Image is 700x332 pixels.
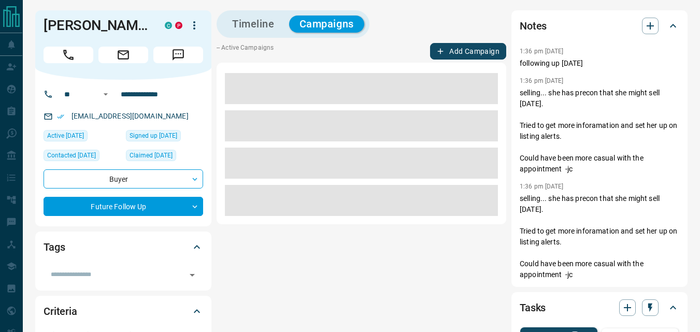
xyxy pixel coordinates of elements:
[72,112,189,120] a: [EMAIL_ADDRESS][DOMAIN_NAME]
[47,150,96,161] span: Contacted [DATE]
[57,113,64,120] svg: Email Verified
[222,16,285,33] button: Timeline
[430,43,506,60] button: Add Campaign
[44,169,203,189] div: Buyer
[175,22,182,29] div: property.ca
[153,47,203,63] span: Message
[520,88,679,175] p: selling... she has precon that she might sell [DATE]. Tried to get more inforamation and set her ...
[99,88,112,100] button: Open
[520,48,564,55] p: 1:36 pm [DATE]
[98,47,148,63] span: Email
[520,299,546,316] h2: Tasks
[520,295,679,320] div: Tasks
[126,130,203,145] div: Sat Jun 12 2021
[44,150,121,164] div: Thu May 08 2025
[165,22,172,29] div: condos.ca
[44,17,149,34] h1: [PERSON_NAME]
[44,239,65,255] h2: Tags
[47,131,84,141] span: Active [DATE]
[44,299,203,324] div: Criteria
[520,58,679,69] p: following up [DATE]
[520,193,679,280] p: selling... she has precon that she might sell [DATE]. Tried to get more inforamation and set her ...
[520,77,564,84] p: 1:36 pm [DATE]
[44,197,203,216] div: Future Follow Up
[217,43,274,60] p: -- Active Campaigns
[185,268,199,282] button: Open
[130,131,177,141] span: Signed up [DATE]
[289,16,364,33] button: Campaigns
[126,150,203,164] div: Thu May 08 2025
[520,13,679,38] div: Notes
[520,183,564,190] p: 1:36 pm [DATE]
[130,150,173,161] span: Claimed [DATE]
[44,47,93,63] span: Call
[44,130,121,145] div: Thu May 08 2025
[44,235,203,259] div: Tags
[520,18,547,34] h2: Notes
[44,303,77,320] h2: Criteria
